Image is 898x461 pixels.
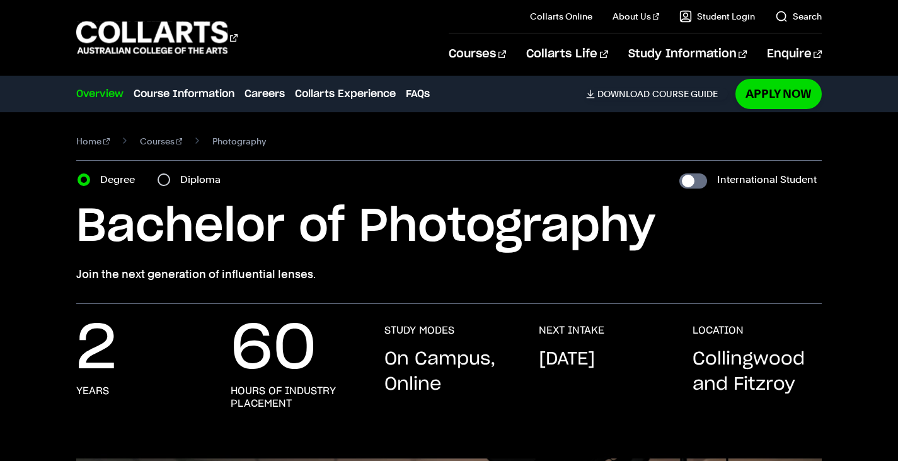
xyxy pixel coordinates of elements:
[717,171,817,189] label: International Student
[140,132,183,150] a: Courses
[231,385,360,410] h3: hours of industry placement
[530,10,592,23] a: Collarts Online
[406,86,430,102] a: FAQs
[134,86,234,102] a: Course Information
[586,88,728,100] a: DownloadCourse Guide
[76,86,124,102] a: Overview
[597,88,650,100] span: Download
[628,33,747,75] a: Study Information
[767,33,822,75] a: Enquire
[384,324,454,337] h3: STUDY MODES
[613,10,659,23] a: About Us
[693,347,822,397] p: Collingwood and Fitzroy
[76,20,238,55] div: Go to homepage
[679,10,755,23] a: Student Login
[295,86,396,102] a: Collarts Experience
[212,132,266,150] span: Photography
[231,324,316,375] p: 60
[775,10,822,23] a: Search
[449,33,506,75] a: Courses
[180,171,228,189] label: Diploma
[539,347,595,372] p: [DATE]
[693,324,744,337] h3: LOCATION
[100,171,142,189] label: Degree
[384,347,514,397] p: On Campus, Online
[76,132,110,150] a: Home
[539,324,604,337] h3: NEXT INTAKE
[735,79,822,108] a: Apply Now
[245,86,285,102] a: Careers
[76,324,117,375] p: 2
[76,266,822,283] p: Join the next generation of influential lenses.
[526,33,607,75] a: Collarts Life
[76,199,822,255] h1: Bachelor of Photography
[76,385,109,397] h3: years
